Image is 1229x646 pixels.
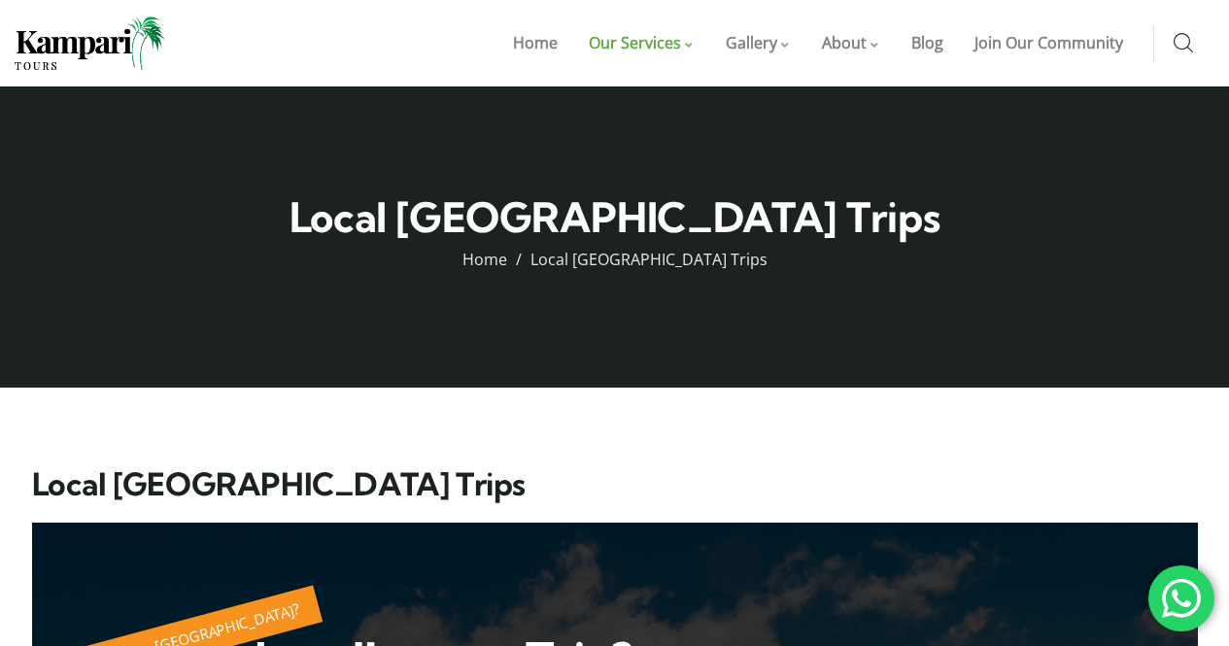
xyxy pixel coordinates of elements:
span: About [822,32,867,53]
span: Home [513,32,558,53]
a: Home [462,249,507,270]
span: Join Our Community [974,32,1123,53]
img: Home [15,17,165,70]
li: Local [GEOGRAPHIC_DATA] Trips [519,252,768,267]
h2: Local [GEOGRAPHIC_DATA] Trips [44,193,1186,243]
span: Our Services [589,32,681,53]
h1: Local [GEOGRAPHIC_DATA] Trips [32,465,1198,503]
span: Blog [911,32,943,53]
div: 'Chat [1148,565,1214,631]
span: Gallery [726,32,777,53]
